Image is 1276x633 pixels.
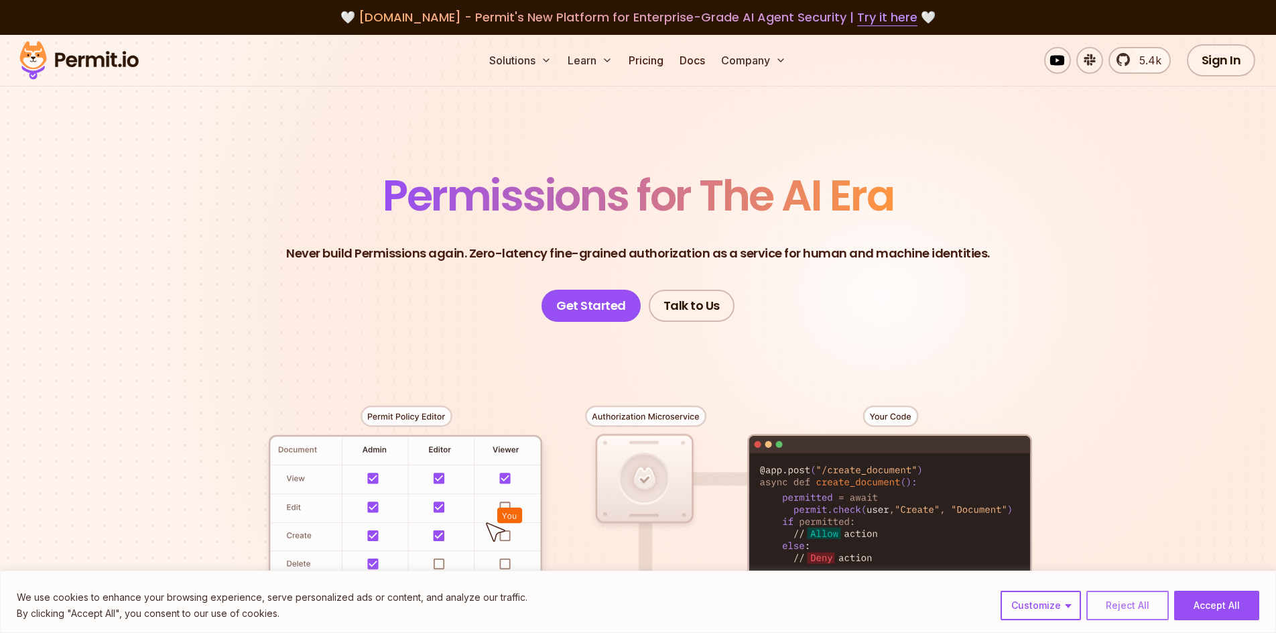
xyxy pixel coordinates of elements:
[17,606,527,622] p: By clicking "Accept All", you consent to our use of cookies.
[383,166,893,225] span: Permissions for The AI Era
[1174,591,1259,620] button: Accept All
[13,38,145,83] img: Permit logo
[649,290,735,322] a: Talk to Us
[1108,47,1171,74] a: 5.4k
[857,9,917,26] a: Try it here
[716,47,791,74] button: Company
[32,8,1244,27] div: 🤍 🤍
[286,244,990,263] p: Never build Permissions again. Zero-latency fine-grained authorization as a service for human and...
[17,589,527,606] p: We use cookies to enhance your browsing experience, serve personalized ads or content, and analyz...
[484,47,557,74] button: Solutions
[562,47,618,74] button: Learn
[623,47,669,74] a: Pricing
[541,290,641,322] a: Get Started
[1086,591,1169,620] button: Reject All
[1131,52,1161,68] span: 5.4k
[359,9,917,25] span: [DOMAIN_NAME] - Permit's New Platform for Enterprise-Grade AI Agent Security |
[674,47,710,74] a: Docs
[1001,591,1081,620] button: Customize
[1187,44,1256,76] a: Sign In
